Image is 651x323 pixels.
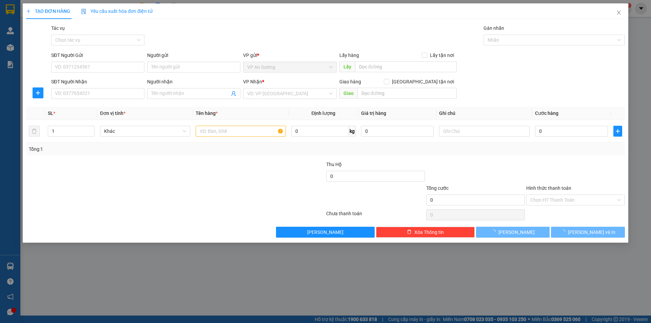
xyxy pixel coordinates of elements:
[48,110,53,116] span: SL
[560,229,568,234] span: loading
[376,227,475,238] button: deleteXóa Thông tin
[326,162,342,167] span: Thu Hộ
[414,228,444,236] span: Xóa Thông tin
[147,78,240,85] div: Người nhận
[243,79,262,84] span: VP Nhận
[33,87,43,98] button: plus
[26,8,70,14] span: TẠO ĐƠN HÀNG
[81,8,153,14] span: Yêu cầu xuất hóa đơn điện tử
[407,229,412,235] span: delete
[339,61,355,72] span: Lấy
[196,126,286,137] input: VD: Bàn, Ghế
[361,126,434,137] input: 0
[526,185,571,191] label: Hình thức thanh toán
[339,53,359,58] span: Lấy hàng
[427,52,457,59] span: Lấy tận nơi
[325,210,426,222] div: Chưa thanh toán
[535,110,558,116] span: Cước hàng
[51,78,144,85] div: SĐT Người Nhận
[609,3,628,22] button: Close
[361,110,386,116] span: Giá trị hàng
[231,91,237,96] span: user-add
[100,110,125,116] span: Đơn vị tính
[439,126,530,137] input: Ghi Chú
[339,79,361,84] span: Giao hàng
[568,228,615,236] span: [PERSON_NAME] và In
[614,128,622,134] span: plus
[243,52,337,59] div: VP gửi
[29,145,251,153] div: Tổng: 1
[484,25,504,31] label: Gán nhãn
[308,228,344,236] span: [PERSON_NAME]
[312,110,336,116] span: Định lượng
[81,9,86,14] img: icon
[437,107,532,120] th: Ghi chú
[499,228,535,236] span: [PERSON_NAME]
[491,229,499,234] span: loading
[613,126,622,137] button: plus
[357,88,457,99] input: Dọc đường
[426,185,449,191] span: Tổng cước
[349,126,356,137] span: kg
[104,126,186,136] span: Khác
[51,25,65,31] label: Tác vụ
[551,227,625,238] button: [PERSON_NAME] và In
[355,61,457,72] input: Dọc đường
[51,52,144,59] div: SĐT Người Gửi
[389,78,457,85] span: [GEOGRAPHIC_DATA] tận nơi
[33,90,43,96] span: plus
[616,10,622,15] span: close
[276,227,375,238] button: [PERSON_NAME]
[339,88,357,99] span: Giao
[248,62,333,72] span: VP An Sương
[476,227,550,238] button: [PERSON_NAME]
[26,9,31,14] span: plus
[29,126,40,137] button: delete
[147,52,240,59] div: Người gửi
[196,110,218,116] span: Tên hàng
